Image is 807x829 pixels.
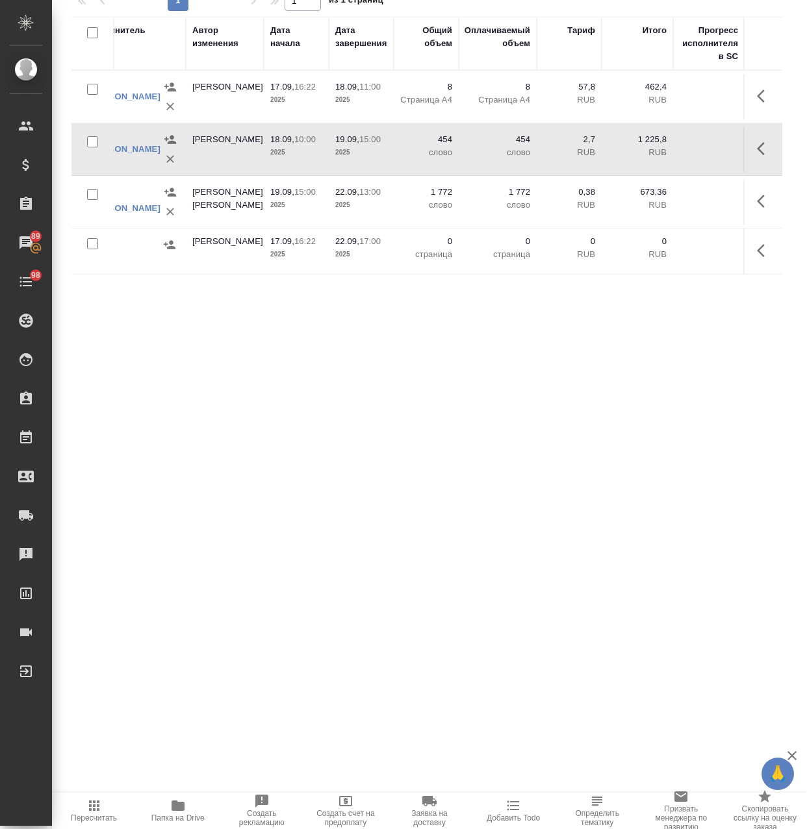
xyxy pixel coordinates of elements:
span: Заявка на доставку [395,809,463,827]
td: [PERSON_NAME] [186,229,264,274]
button: Удалить [160,97,180,116]
div: Итого [643,24,667,37]
div: Дата начала [270,24,322,50]
p: 17.09, [270,236,294,246]
span: Добавить Todo [487,813,540,823]
p: 454 [465,133,530,146]
p: Страница А4 [465,93,530,106]
p: 10:00 [294,134,316,144]
button: Назначить [160,130,180,149]
p: 2025 [335,146,387,159]
div: Автор изменения [192,24,257,50]
p: 19.09, [270,187,294,197]
p: 454 [400,133,452,146]
button: Добавить Todo [472,793,556,829]
p: 16:22 [294,82,316,92]
td: [PERSON_NAME] [186,74,264,119]
p: RUB [608,146,667,159]
button: Призвать менеджера по развитию [639,793,723,829]
p: 1 772 [400,186,452,199]
button: Здесь прячутся важные кнопки [749,186,780,217]
button: Создать счет на предоплату [303,793,387,829]
p: 2025 [270,199,322,212]
p: 0 [608,235,667,248]
p: Страница А4 [400,93,452,106]
p: 18.09, [270,134,294,144]
p: 15:00 [294,187,316,197]
a: 89 [3,227,49,259]
span: Определить тематику [563,809,632,827]
p: 1 225,8 [608,133,667,146]
p: страница [465,248,530,261]
p: RUB [543,146,595,159]
p: RUB [543,93,595,106]
button: Создать рекламацию [220,793,303,829]
div: Оплачиваемый объем [465,24,530,50]
p: слово [465,146,530,159]
a: 98 [3,266,49,298]
button: Папка на Drive [136,793,220,829]
p: RUB [608,199,667,212]
p: RUB [543,248,595,261]
p: 22.09, [335,187,359,197]
div: Тариф [567,24,595,37]
p: 15:00 [359,134,381,144]
p: 8 [465,80,530,93]
td: [PERSON_NAME] [186,127,264,172]
p: 8 [400,80,452,93]
div: Прогресс исполнителя в SC [680,24,738,63]
button: Скопировать ссылку на оценку заказа [723,793,807,829]
div: Общий объем [400,24,452,50]
td: [PERSON_NAME] [PERSON_NAME] [186,179,264,225]
p: 16:22 [294,236,316,246]
p: слово [400,146,452,159]
button: Заявка на доставку [387,793,471,829]
p: 462,4 [608,80,667,93]
p: слово [465,199,530,212]
button: Определить тематику [556,793,639,829]
p: 2,7 [543,133,595,146]
span: Пересчитать [71,813,117,823]
p: 17:00 [359,236,381,246]
p: 2025 [335,93,387,106]
button: Назначить [160,77,180,97]
p: 19.09, [335,134,359,144]
p: 11:00 [359,82,381,92]
p: 0 [465,235,530,248]
p: 17.09, [270,82,294,92]
p: RUB [608,93,667,106]
button: Здесь прячутся важные кнопки [749,80,780,112]
p: слово [400,199,452,212]
button: Назначить [160,182,180,202]
a: [PERSON_NAME] [88,92,160,101]
p: 673,36 [608,186,667,199]
p: 22.09, [335,236,359,246]
p: 0 [543,235,595,248]
p: RUB [543,199,595,212]
span: 98 [23,269,48,282]
span: Создать счет на предоплату [311,809,379,827]
p: 18.09, [335,82,359,92]
span: Создать рекламацию [227,809,296,827]
span: 89 [23,230,48,243]
button: Пересчитать [52,793,136,829]
button: Назначить [160,235,179,254]
button: 🙏 [762,758,794,790]
span: Папка на Drive [151,813,205,823]
p: RUB [608,248,667,261]
p: 1 772 [465,186,530,199]
button: Удалить [160,149,180,169]
p: 2025 [335,199,387,212]
p: 2025 [270,93,322,106]
a: [PERSON_NAME] [88,144,160,154]
p: 2025 [270,248,322,261]
p: 0 [400,235,452,248]
button: Здесь прячутся важные кнопки [749,235,780,266]
p: 57,8 [543,80,595,93]
button: Удалить [160,202,180,221]
p: 13:00 [359,187,381,197]
p: страница [400,248,452,261]
div: Дата завершения [335,24,387,50]
p: 0,38 [543,186,595,199]
span: 🙏 [767,760,789,787]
